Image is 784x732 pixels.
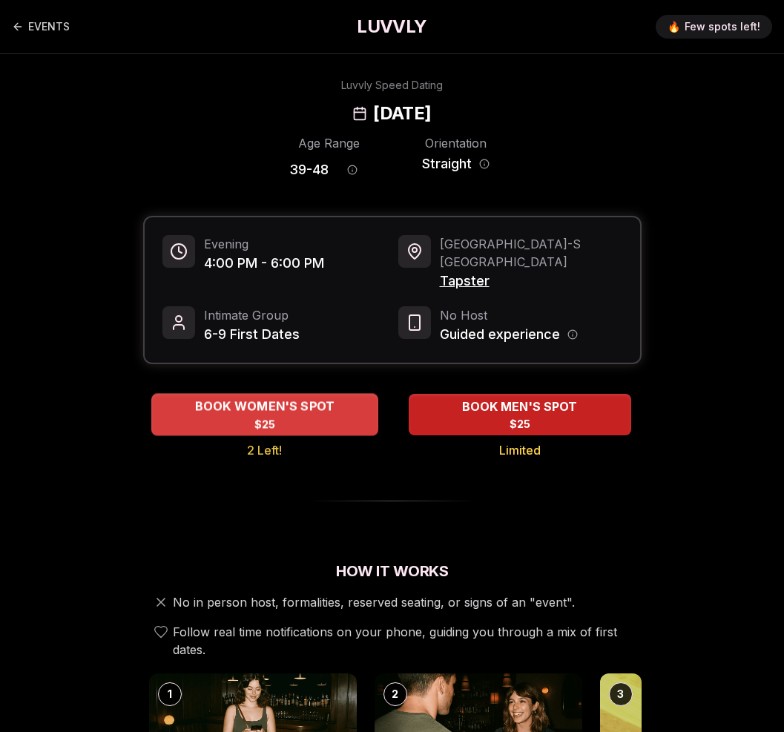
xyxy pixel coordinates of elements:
span: 2 Left! [247,441,282,459]
div: 2 [383,682,407,706]
span: 4:00 PM - 6:00 PM [204,253,324,274]
button: Host information [567,329,578,340]
h2: How It Works [143,561,642,581]
span: 39 - 48 [289,159,329,180]
span: Guided experience [440,324,560,345]
span: 🔥 [668,19,680,34]
span: No Host [440,306,578,324]
span: Tapster [440,271,622,291]
a: Back to events [12,12,70,42]
button: BOOK WOMEN'S SPOT - 2 Left! [151,393,378,435]
span: Few spots left! [685,19,760,34]
div: Age Range [289,134,369,152]
h2: [DATE] [373,102,431,125]
span: 6-9 First Dates [204,324,300,345]
span: BOOK WOMEN'S SPOT [191,398,337,415]
div: Luvvly Speed Dating [341,78,443,93]
span: Follow real time notifications on your phone, guiding you through a mix of first dates. [173,623,636,659]
div: Orientation [416,134,495,152]
span: Evening [204,235,324,253]
div: 3 [609,682,633,706]
span: Straight [422,154,472,174]
button: Age range information [336,154,369,186]
button: Orientation information [479,159,490,169]
span: BOOK MEN'S SPOT [459,398,580,415]
span: No in person host, formalities, reserved seating, or signs of an "event". [173,593,575,611]
span: $25 [510,417,530,432]
span: Limited [499,441,541,459]
div: 1 [158,682,182,706]
span: [GEOGRAPHIC_DATA] - S [GEOGRAPHIC_DATA] [440,235,622,271]
span: $25 [254,417,275,432]
span: Intimate Group [204,306,300,324]
a: LUVVLY [357,15,426,39]
button: BOOK MEN'S SPOT - Limited [409,394,631,435]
